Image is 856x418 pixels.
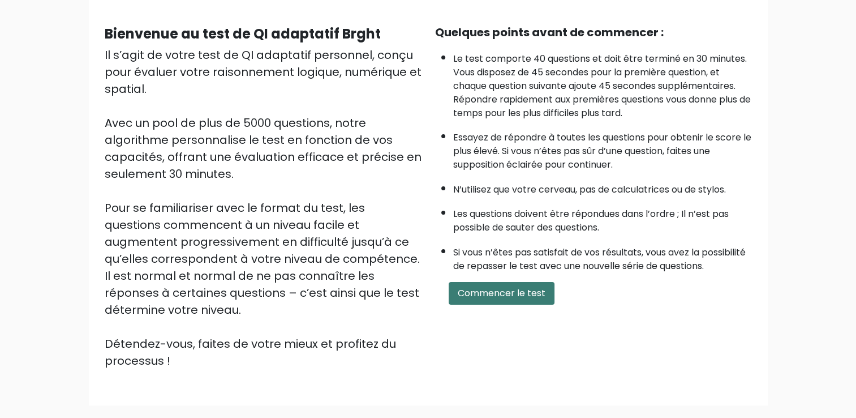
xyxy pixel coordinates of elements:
button: Commencer le test [449,282,554,305]
b: Bienvenue au test de QI adaptatif Brght [105,24,381,43]
li: N’utilisez que votre cerveau, pas de calculatrices ou de stylos. [453,177,752,197]
li: Essayez de répondre à toutes les questions pour obtenir le score le plus élevé. Si vous n’êtes pa... [453,125,752,172]
div: Il s’agit de votre test de QI adaptatif personnel, conçu pour évaluer votre raisonnement logique,... [105,46,421,369]
li: Les questions doivent être répondues dans l’ordre ; Il n’est pas possible de sauter des questions. [453,202,752,234]
div: Quelques points avant de commencer : [435,24,752,41]
li: Si vous n’êtes pas satisfait de vos résultats, vous avez la possibilité de repasser le test avec ... [453,240,752,273]
li: Le test comporte 40 questions et doit être terminé en 30 minutes. Vous disposez de 45 secondes po... [453,46,752,120]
